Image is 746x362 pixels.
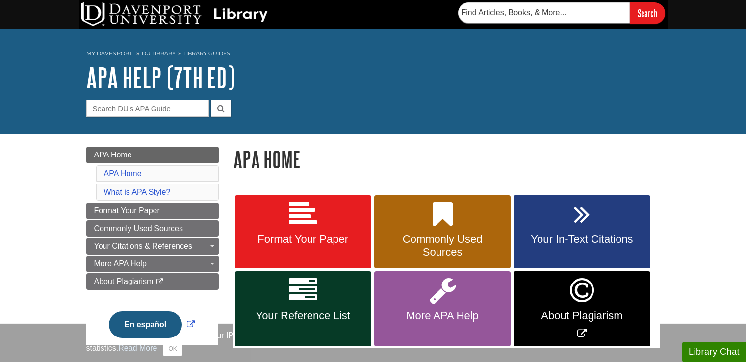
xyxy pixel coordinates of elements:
nav: breadcrumb [86,47,660,63]
img: DU Library [81,2,268,26]
button: En español [109,311,182,338]
a: Format Your Paper [86,203,219,219]
a: What is APA Style? [104,188,171,196]
a: More APA Help [374,271,511,346]
span: Your In-Text Citations [521,233,643,246]
input: Search [630,2,665,24]
i: This link opens in a new window [155,279,164,285]
a: Link opens in new window [106,320,197,329]
a: APA Home [86,147,219,163]
span: APA Home [94,151,132,159]
span: Format Your Paper [242,233,364,246]
span: More APA Help [94,259,147,268]
div: Guide Page Menu [86,147,219,355]
a: DU Library [142,50,176,57]
span: Commonly Used Sources [382,233,503,259]
a: APA Help (7th Ed) [86,62,235,93]
input: Search DU's APA Guide [86,100,209,117]
span: Your Reference List [242,310,364,322]
a: Format Your Paper [235,195,371,269]
a: Commonly Used Sources [374,195,511,269]
span: About Plagiarism [94,277,154,285]
h1: APA Home [233,147,660,172]
a: Your Citations & References [86,238,219,255]
span: Your Citations & References [94,242,192,250]
a: About Plagiarism [86,273,219,290]
button: Library Chat [682,342,746,362]
a: Library Guides [183,50,230,57]
form: Searches DU Library's articles, books, and more [458,2,665,24]
a: Commonly Used Sources [86,220,219,237]
span: Commonly Used Sources [94,224,183,233]
a: Your Reference List [235,271,371,346]
span: About Plagiarism [521,310,643,322]
a: My Davenport [86,50,132,58]
input: Find Articles, Books, & More... [458,2,630,23]
a: More APA Help [86,256,219,272]
span: More APA Help [382,310,503,322]
a: Your In-Text Citations [514,195,650,269]
a: Link opens in new window [514,271,650,346]
a: APA Home [104,169,142,178]
span: Format Your Paper [94,207,160,215]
